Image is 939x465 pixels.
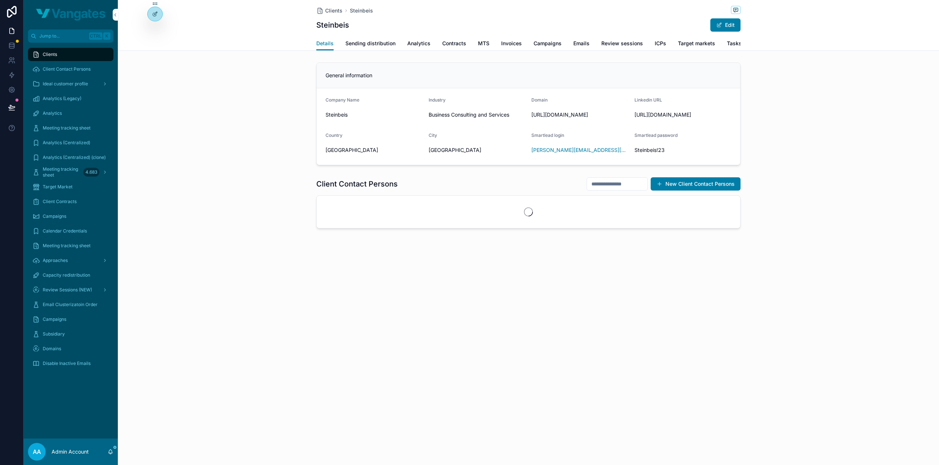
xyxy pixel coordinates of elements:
span: Invoices [501,40,522,47]
h1: Steinbeis [316,20,349,30]
span: [GEOGRAPHIC_DATA] [326,146,423,154]
span: Clients [43,52,57,57]
span: [URL][DOMAIN_NAME] [531,111,629,118]
a: MTS [478,37,489,52]
div: scrollable content [24,43,118,380]
a: Subsidiary [28,327,113,341]
p: Admin Account [52,448,89,455]
span: Jump to... [39,33,86,39]
a: Tasks [727,37,742,52]
span: Ideal customer profile [43,81,88,87]
span: Calendar Credentials [43,228,87,234]
button: Edit [710,18,741,32]
a: Campaigns [28,313,113,326]
span: Country [326,132,342,138]
span: ICPs [655,40,666,47]
span: Steinbeis!23 [634,146,732,154]
a: Analytics [407,37,430,52]
span: Analytics (Legacy) [43,96,81,102]
span: Emails [573,40,590,47]
a: Meeting tracking sheet [28,121,113,135]
span: Client Contracts [43,199,77,205]
a: Steinbeis [350,7,373,14]
span: Analytics (Centralized) [43,140,90,146]
span: AA [33,447,41,456]
span: Analytics [407,40,430,47]
span: Industry [429,97,446,103]
a: ICPs [655,37,666,52]
span: [URL][DOMAIN_NAME] [634,111,732,118]
span: Campaigns [43,213,66,219]
span: MTS [478,40,489,47]
a: Calendar Credentials [28,224,113,238]
a: Analytics (Centralized) [28,136,113,149]
span: Ctrl [89,32,102,40]
a: Campaigns [28,210,113,223]
span: Details [316,40,334,47]
span: General information [326,72,372,78]
span: Client Contact Persons [43,66,91,72]
span: Company Name [326,97,359,103]
span: Campaigns [43,316,66,322]
span: [GEOGRAPHIC_DATA] [429,146,526,154]
span: Review Sessions (NEW) [43,287,92,293]
a: Email Clusterizatoin Order [28,298,113,311]
span: Capacity redistribution [43,272,90,278]
span: K [104,33,110,39]
span: Analytics (Centralized) (clone) [43,155,106,160]
span: Disable Inactive Emails [43,361,91,366]
span: Analytics [43,110,62,116]
a: Client Contact Persons [28,63,113,76]
a: Emails [573,37,590,52]
span: Clients [325,7,342,14]
button: Jump to...CtrlK [28,29,113,43]
img: App logo [36,9,105,21]
span: Tasks [727,40,742,47]
div: 4.683 [83,168,99,177]
span: Review sessions [601,40,643,47]
a: Details [316,37,334,51]
a: Campaigns [534,37,562,52]
span: Email Clusterizatoin Order [43,302,98,308]
a: Clients [28,48,113,61]
span: City [429,132,437,138]
a: Analytics [28,107,113,120]
a: Target Market [28,180,113,194]
span: Campaigns [534,40,562,47]
a: Analytics (Centralized) (clone) [28,151,113,164]
span: Subsidiary [43,331,65,337]
a: Analytics (Legacy) [28,92,113,105]
a: [PERSON_NAME][EMAIL_ADDRESS][PERSON_NAME][DOMAIN_NAME] [531,146,629,154]
span: Contracts [442,40,466,47]
span: Smartlead password [634,132,678,138]
span: Domain [531,97,548,103]
span: Approaches [43,258,68,263]
span: Linkedin URL [634,97,662,103]
a: Invoices [501,37,522,52]
button: New Client Contact Persons [651,177,741,191]
span: Domains [43,346,61,352]
a: Disable Inactive Emails [28,357,113,370]
a: Meeting tracking sheet4.683 [28,166,113,179]
span: Meeting tracking sheet [43,243,91,249]
a: Capacity redistribution [28,269,113,282]
a: Review sessions [601,37,643,52]
h1: Client Contact Persons [316,179,398,189]
a: Target markets [678,37,715,52]
a: Sending distribution [345,37,395,52]
a: Contracts [442,37,466,52]
a: Clients [316,7,342,14]
a: Ideal customer profile [28,77,113,90]
span: Business Consulting and Services [429,111,526,118]
a: Client Contracts [28,195,113,208]
a: Domains [28,342,113,355]
a: Meeting tracking sheet [28,239,113,252]
span: Meeting tracking sheet [43,125,91,131]
a: Review Sessions (NEW) [28,283,113,297]
span: Meeting tracking sheet [43,166,80,178]
span: Target markets [678,40,715,47]
span: Target Market [43,184,73,190]
span: Sending distribution [345,40,395,47]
